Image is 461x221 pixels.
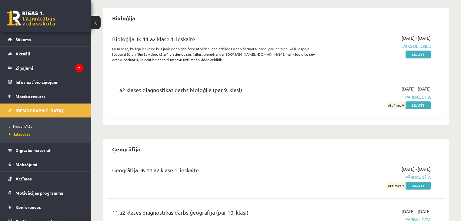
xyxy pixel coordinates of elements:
div: Bioloģija JK 11.a2 klase 1. ieskaite [112,35,322,46]
a: Atzīmes [8,172,83,186]
a: Skatīt [406,182,431,190]
a: Sākums [8,32,83,46]
a: Rīgas 1. Tālmācības vidusskola [7,11,55,26]
span: Atzīme: 9 [387,182,405,189]
span: [DATE] - [DATE] [402,86,431,92]
span: Pārbaudīta [331,94,431,100]
legend: Ziņojumi [15,61,83,75]
legend: Informatīvie ziņojumi [15,75,83,89]
span: Atzīme: 9 [387,102,405,108]
span: Sākums [15,37,31,42]
a: Skatīt [406,101,431,109]
a: Informatīvie ziņojumi [8,75,83,89]
a: Konferences [8,200,83,214]
span: Motivācijas programma [15,190,63,196]
span: Izlabotās [9,132,30,137]
span: [DATE] - [DATE] [402,166,431,172]
span: [DATE] - [DATE] [402,208,431,215]
p: Ņem vērā, ka šajā ieskaitē būs jāpievieno gan foto atbildes, gan atbildes video formātā, tādēļ pā... [112,46,322,62]
span: Atzīmes [15,176,32,181]
a: Aktuāli [8,47,83,61]
span: [DEMOGRAPHIC_DATA] [15,108,63,113]
span: Aktuāli [15,51,30,56]
span: [DATE] - [DATE] [402,35,431,41]
a: Motivācijas programma [8,186,83,200]
legend: Maksājumi [15,157,83,171]
a: Neizpildītās [9,124,85,129]
span: Pārbaudīta [331,174,431,180]
span: Konferences [15,204,41,210]
span: Mācību resursi [15,94,45,99]
h2: Ģeogrāfija [106,142,146,156]
span: Digitālie materiāli [15,147,52,153]
a: [DEMOGRAPHIC_DATA] [8,104,83,117]
a: Izlabotās [9,131,85,137]
a: Maksājumi [8,157,83,171]
a: Ziņojumi2 [8,61,83,75]
i: 2 [75,64,83,72]
span: Neizpildītās [9,124,32,129]
a: Mācību resursi [8,89,83,103]
a: Skatīt [406,51,431,58]
a: Digitālie materiāli [8,143,83,157]
span: Laiks beidzies [331,43,431,49]
div: 11.a2 klases diagnostikas darbs ģeogrāfijā (par 10. klasi) [112,208,322,219]
h2: Bioloģija [106,11,141,25]
div: Ģeogrāfija JK 11.a2 klase 1. ieskaite [112,166,322,177]
div: 11.a2 klases diagnostikas darbs bioloģijā (par 9. klasi) [112,86,322,97]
